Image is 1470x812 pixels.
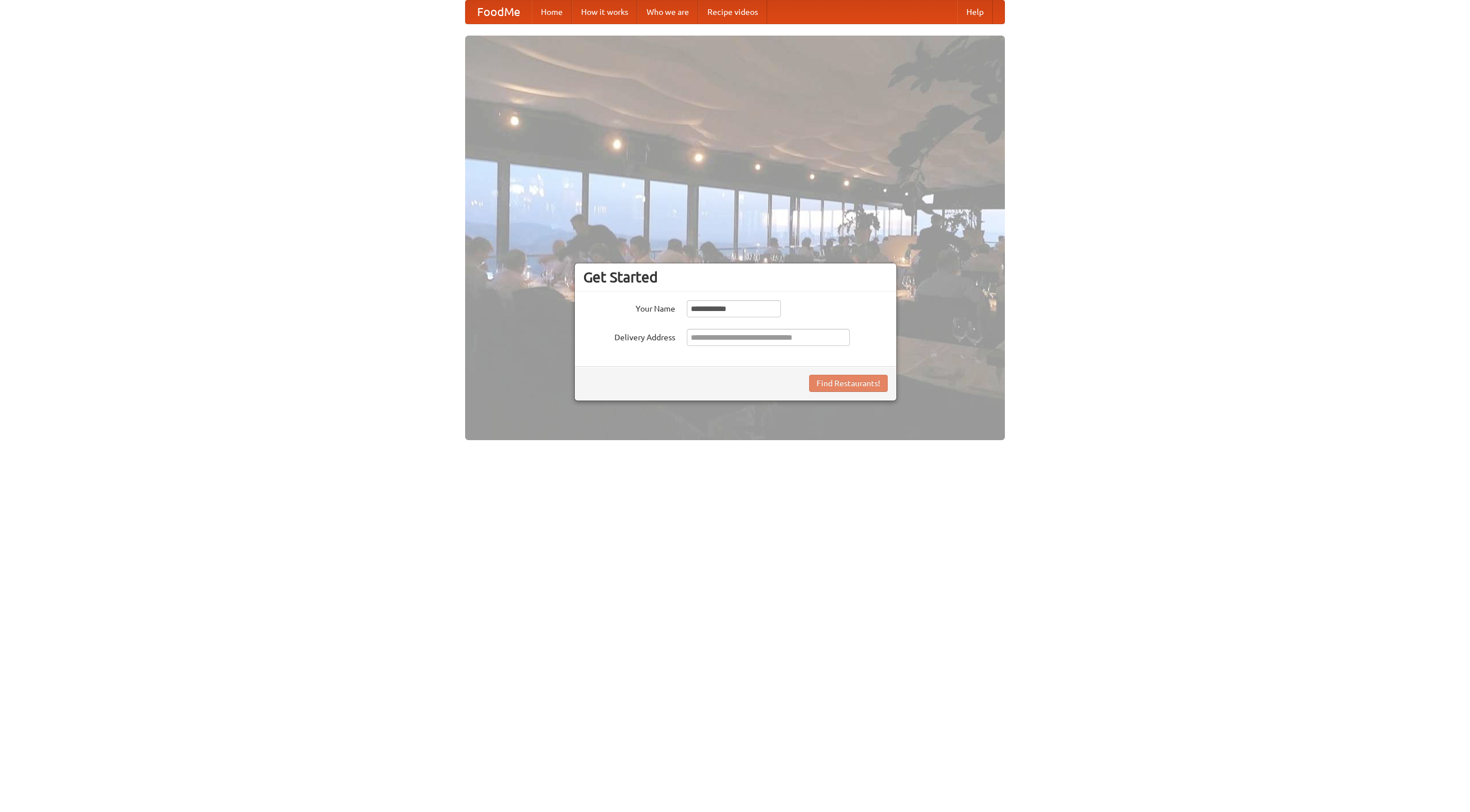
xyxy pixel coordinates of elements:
label: Your Name [583,300,675,314]
a: Home [532,1,572,24]
a: Help [957,1,993,24]
a: Recipe videos [698,1,767,24]
a: FoodMe [466,1,532,24]
label: Delivery Address [583,329,675,343]
a: Who we are [637,1,698,24]
button: Find Restaurants! [809,375,888,392]
a: How it works [572,1,637,24]
h3: Get Started [583,269,888,286]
